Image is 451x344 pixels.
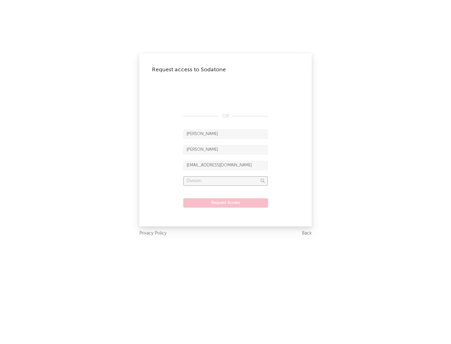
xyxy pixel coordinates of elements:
input: First Name [183,129,268,139]
div: OR [183,113,268,120]
button: Request Access [183,198,268,208]
input: Email [183,161,268,170]
div: Request access to Sodatone [152,66,299,73]
a: Privacy Policy [139,230,167,237]
input: Division [183,176,268,186]
input: Last Name [183,145,268,154]
a: Back [302,230,312,237]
